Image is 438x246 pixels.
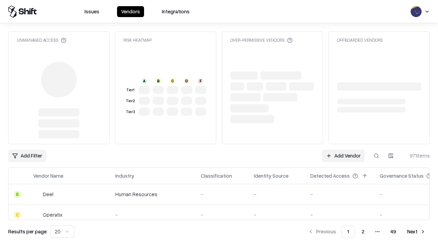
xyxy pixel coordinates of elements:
div: Tier 1 [125,87,136,93]
div: Tier 2 [125,98,136,104]
div: 971 items [402,152,430,159]
div: Identity Source [254,172,288,179]
div: - [254,211,299,218]
div: Detected Access [310,172,350,179]
div: - [254,191,299,198]
div: D [184,78,189,84]
img: Deel [33,191,40,198]
nav: pagination [304,225,430,238]
div: Vendor Name [33,172,63,179]
button: Issues [80,6,103,17]
div: C [14,211,21,218]
div: B [14,191,21,198]
div: - [310,191,369,198]
div: Risk Heatmap [124,37,152,43]
img: Operatix [33,211,40,218]
div: - [310,211,369,218]
div: Industry [115,172,134,179]
div: Operatix [43,211,62,218]
button: 49 [385,225,402,238]
button: Integrations [158,6,194,17]
div: F [198,78,203,84]
button: 1 [342,225,355,238]
div: C [170,78,175,84]
button: Add Filter [8,150,46,162]
a: Add Vendor [322,150,365,162]
p: Results per page: [8,228,48,235]
div: A [142,78,147,84]
div: B [156,78,161,84]
button: 2 [356,225,370,238]
div: Classification [201,172,232,179]
div: Unmanaged Access [17,37,66,43]
button: Vendors [117,6,144,17]
button: Next [403,225,430,238]
div: - [201,191,243,198]
div: Over-Permissive Vendors [230,37,293,43]
div: Governance Status [380,172,424,179]
div: Tier 3 [125,109,136,115]
div: - [115,211,190,218]
div: Human Resources [115,191,190,198]
div: Offboarded Vendors [337,37,383,43]
div: Deel [43,191,53,198]
div: - [201,211,243,218]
